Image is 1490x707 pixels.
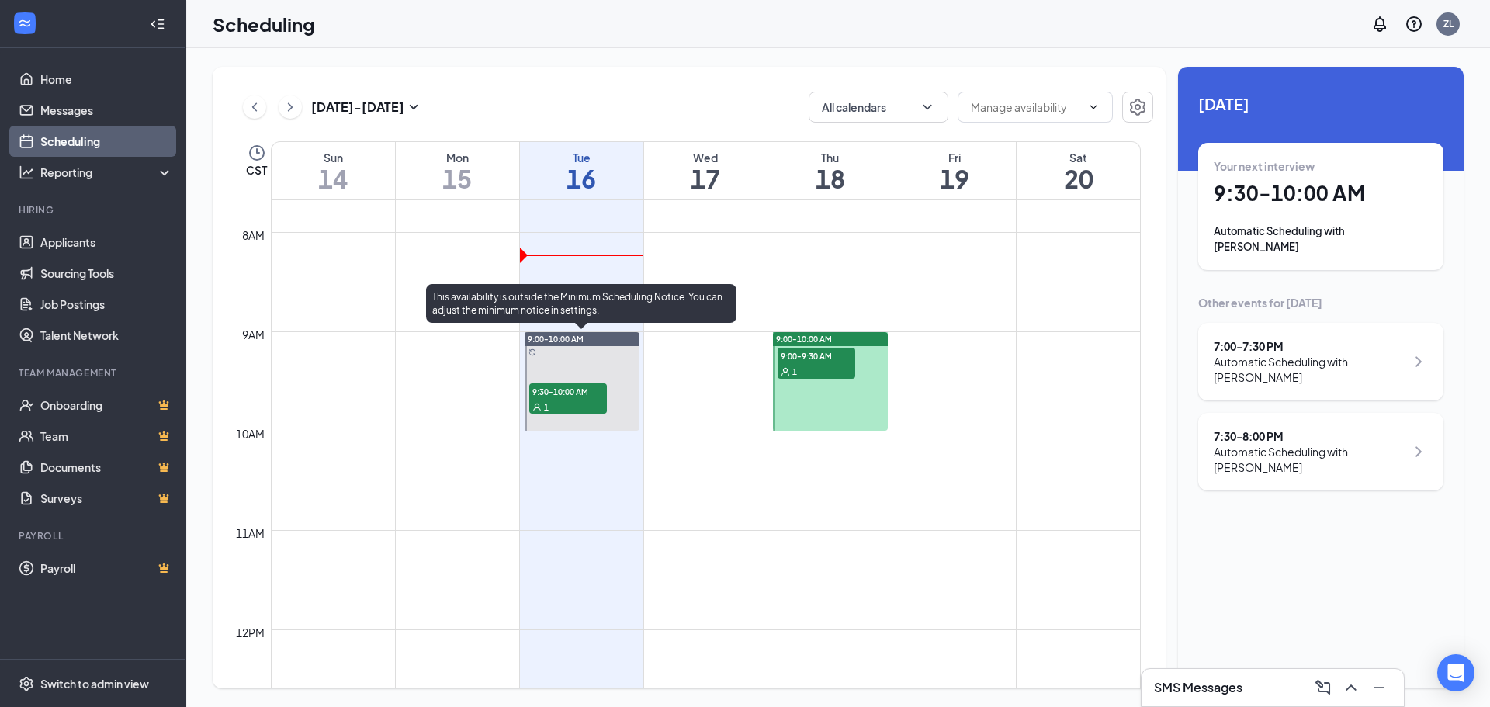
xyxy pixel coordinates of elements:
[529,383,607,399] span: 9:30-10:00 AM
[40,483,173,514] a: SurveysCrown
[40,421,173,452] a: TeamCrown
[19,366,170,379] div: Team Management
[19,203,170,217] div: Hiring
[40,553,173,584] a: PayrollCrown
[1405,15,1423,33] svg: QuestionInfo
[282,98,298,116] svg: ChevronRight
[544,402,549,413] span: 1
[40,126,173,157] a: Scheduling
[396,165,519,192] h1: 15
[1198,295,1443,310] div: Other events for [DATE]
[1214,224,1428,255] div: Automatic Scheduling with [PERSON_NAME]
[17,16,33,31] svg: WorkstreamLogo
[40,452,173,483] a: DocumentsCrown
[892,142,1016,199] a: September 19, 2025
[1214,338,1405,354] div: 7:00 - 7:30 PM
[247,98,262,116] svg: ChevronLeft
[1342,678,1360,697] svg: ChevronUp
[1214,428,1405,444] div: 7:30 - 8:00 PM
[239,326,268,343] div: 9am
[1017,150,1140,165] div: Sat
[520,150,643,165] div: Tue
[768,150,892,165] div: Thu
[1214,180,1428,206] h1: 9:30 - 10:00 AM
[520,142,643,199] a: September 16, 2025
[528,348,536,356] svg: Sync
[40,95,173,126] a: Messages
[40,227,173,258] a: Applicants
[1214,158,1428,174] div: Your next interview
[892,150,1016,165] div: Fri
[1314,678,1332,697] svg: ComposeMessage
[40,320,173,351] a: Talent Network
[1370,678,1388,697] svg: Minimize
[40,258,173,289] a: Sourcing Tools
[233,425,268,442] div: 10am
[644,150,768,165] div: Wed
[272,150,395,165] div: Sun
[19,165,34,180] svg: Analysis
[40,64,173,95] a: Home
[768,165,892,192] h1: 18
[213,11,315,37] h1: Scheduling
[248,144,266,162] svg: Clock
[1214,354,1405,385] div: Automatic Scheduling with [PERSON_NAME]
[1339,675,1364,700] button: ChevronUp
[1409,442,1428,461] svg: ChevronRight
[1017,165,1140,192] h1: 20
[233,624,268,641] div: 12pm
[792,366,797,377] span: 1
[1443,17,1454,30] div: ZL
[1087,101,1100,113] svg: ChevronDown
[1311,675,1336,700] button: ComposeMessage
[40,165,174,180] div: Reporting
[279,95,302,119] button: ChevronRight
[776,334,832,345] span: 9:00-10:00 AM
[150,16,165,32] svg: Collapse
[1409,352,1428,371] svg: ChevronRight
[404,98,423,116] svg: SmallChevronDown
[1154,679,1242,696] h3: SMS Messages
[1128,98,1147,116] svg: Settings
[40,676,149,691] div: Switch to admin view
[520,165,643,192] h1: 16
[644,142,768,199] a: September 17, 2025
[892,165,1016,192] h1: 19
[1214,444,1405,475] div: Automatic Scheduling with [PERSON_NAME]
[532,403,542,412] svg: User
[396,150,519,165] div: Mon
[19,529,170,542] div: Payroll
[40,390,173,421] a: OnboardingCrown
[40,289,173,320] a: Job Postings
[1017,142,1140,199] a: September 20, 2025
[426,284,736,323] div: This availability is outside the Minimum Scheduling Notice. You can adjust the minimum notice in ...
[311,99,404,116] h3: [DATE] - [DATE]
[768,142,892,199] a: September 18, 2025
[1370,15,1389,33] svg: Notifications
[233,525,268,542] div: 11am
[1367,675,1391,700] button: Minimize
[246,162,267,178] span: CST
[243,95,266,119] button: ChevronLeft
[528,334,584,345] span: 9:00-10:00 AM
[239,227,268,244] div: 8am
[272,165,395,192] h1: 14
[920,99,935,115] svg: ChevronDown
[1198,92,1443,116] span: [DATE]
[272,142,395,199] a: September 14, 2025
[1122,92,1153,123] button: Settings
[781,367,790,376] svg: User
[19,676,34,691] svg: Settings
[971,99,1081,116] input: Manage availability
[644,165,768,192] h1: 17
[396,142,519,199] a: September 15, 2025
[778,348,855,363] span: 9:00-9:30 AM
[1437,654,1474,691] div: Open Intercom Messenger
[809,92,948,123] button: All calendarsChevronDown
